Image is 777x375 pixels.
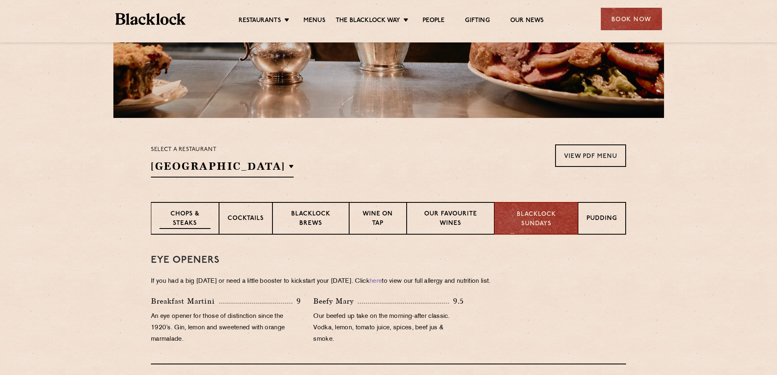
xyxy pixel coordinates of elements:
p: Chops & Steaks [159,210,210,229]
div: Book Now [601,8,662,30]
p: Our beefed up take on the morning-after classic. Vodka, lemon, tomato juice, spices, beef jus & s... [313,311,463,345]
a: Menus [303,17,325,26]
p: Our favourite wines [415,210,486,229]
p: Pudding [587,214,617,224]
p: Wine on Tap [358,210,398,229]
p: 9 [292,296,301,306]
p: Beefy Mary [313,295,358,307]
h2: [GEOGRAPHIC_DATA] [151,159,294,178]
p: 9.5 [449,296,464,306]
p: An eye opener for those of distinction since the 1920’s. Gin, lemon and sweetened with orange mar... [151,311,301,345]
p: Blacklock Sundays [503,210,569,229]
h3: Eye openers [151,255,626,266]
p: If you had a big [DATE] or need a little booster to kickstart your [DATE]. Click to view our full... [151,276,626,287]
p: Select a restaurant [151,144,294,155]
a: Our News [510,17,544,26]
a: Restaurants [239,17,281,26]
a: here [370,278,382,284]
p: Cocktails [228,214,264,224]
a: People [423,17,445,26]
img: BL_Textured_Logo-footer-cropped.svg [115,13,186,25]
a: Gifting [465,17,489,26]
a: View PDF Menu [555,144,626,167]
p: Breakfast Martini [151,295,219,307]
a: The Blacklock Way [336,17,400,26]
p: Blacklock Brews [281,210,341,229]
